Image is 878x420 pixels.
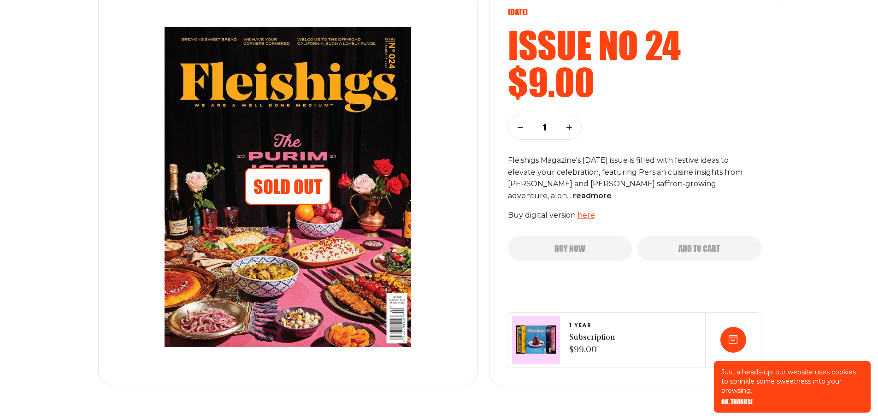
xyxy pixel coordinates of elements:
[569,332,615,357] span: Subscription $99.00
[516,325,556,354] img: Magazines image
[569,323,615,357] a: 1 YEARSubscription $99.00
[131,8,445,366] img: Issue number 24
[554,244,585,253] span: Buy now
[569,323,615,328] span: 1 YEAR
[508,7,761,17] p: [DATE]
[577,211,595,219] a: here
[721,399,753,405] button: OK, THANKS!
[539,122,551,132] p: 1
[637,236,761,261] button: Add to cart
[721,367,863,395] p: Just a heads-up: our website uses cookies to sprinkle some sweetness into your browsing.
[245,168,330,205] span: Sold Out
[508,26,761,63] h2: Issue no 24
[508,236,632,261] button: Buy now
[508,63,761,100] h2: $9.00
[573,191,612,200] span: read more
[508,209,761,221] p: Buy digital version
[508,154,746,202] p: Fleishigs Magazine's [DATE] issue is filled with festive ideas to elevate your celebration, featu...
[678,244,720,253] span: Add to cart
